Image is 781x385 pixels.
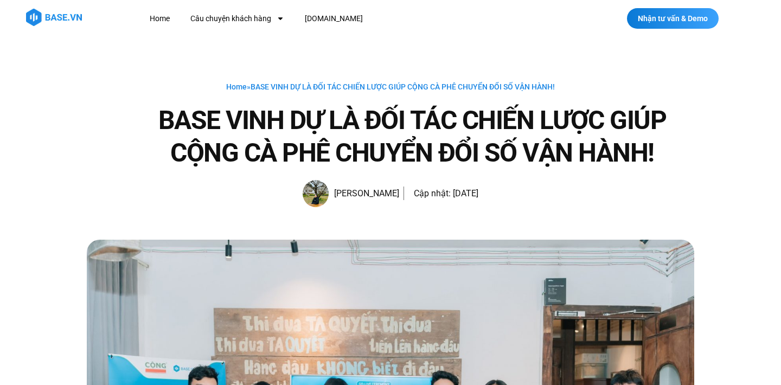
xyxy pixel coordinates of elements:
span: » [226,82,555,91]
a: Câu chuyện khách hàng [182,9,292,29]
a: Home [226,82,247,91]
span: [PERSON_NAME] [329,186,399,201]
span: Cập nhật: [414,188,451,198]
a: Home [142,9,178,29]
a: Nhận tư vấn & Demo [627,8,719,29]
img: Picture of Đoàn Đức [303,180,329,207]
a: [DOMAIN_NAME] [297,9,371,29]
time: [DATE] [453,188,478,198]
a: Picture of Đoàn Đức [PERSON_NAME] [303,180,399,207]
span: BASE VINH DỰ LÀ ĐỐI TÁC CHIẾN LƯỢC GIÚP CỘNG CÀ PHÊ CHUYỂN ĐỔI SỐ VẬN HÀNH! [251,82,555,91]
h1: BASE VINH DỰ LÀ ĐỐI TÁC CHIẾN LƯỢC GIÚP CỘNG CÀ PHÊ CHUYỂN ĐỔI SỐ VẬN HÀNH! [130,104,694,169]
nav: Menu [142,9,558,29]
span: Nhận tư vấn & Demo [638,15,708,22]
